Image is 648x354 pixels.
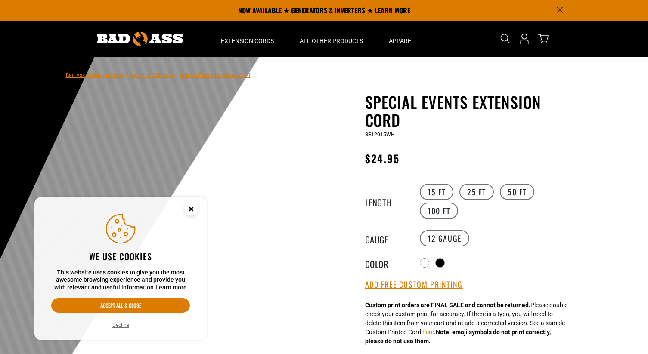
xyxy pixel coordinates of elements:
[180,72,250,78] span: Special Events Extension Cord
[300,37,363,45] span: All Other Products
[459,184,494,200] label: 25 FT
[66,70,250,80] nav: breadcrumbs
[365,151,400,166] span: $24.95
[365,280,463,289] button: Add Free Custom Printing
[365,196,408,207] legend: Length
[389,37,415,45] span: Apparel
[365,93,576,129] h1: Special Events Extension Cord
[97,32,183,46] img: Bad Ass Extension Cords
[129,72,175,78] a: Return to Collection
[420,203,458,219] label: 100 FT
[110,321,132,329] button: Decline
[126,72,127,78] span: ›
[51,298,190,313] button: Accept all & close
[499,32,512,46] summary: Search
[51,269,190,292] p: This website uses cookies to give you the most awesome browsing experience and provide you with r...
[365,329,551,345] strong: Note: emoji symbols do not print correctly, please do not use them.
[365,233,408,244] legend: Gauge
[365,302,530,308] strong: Custom print orders are FINAL SALE and cannot be returned.
[420,230,469,246] label: 12 Gauge
[51,251,190,262] h2: We use cookies
[34,197,207,341] aside: Cookie Consent
[177,72,178,78] span: ›
[155,284,187,291] a: Learn more
[221,37,274,45] span: Extension Cords
[376,21,428,57] summary: Apparel
[365,132,395,138] span: SE12015WH
[422,328,434,337] button: here
[365,257,408,268] legend: Color
[365,301,567,346] div: Please double check your custom print for accuracy. If there is a typo, you will need to delete t...
[208,21,287,57] summary: Extension Cords
[287,21,376,57] summary: All Other Products
[66,72,124,78] a: Bad Ass Extension Cords
[420,184,453,200] label: 15 FT
[500,184,534,200] label: 50 FT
